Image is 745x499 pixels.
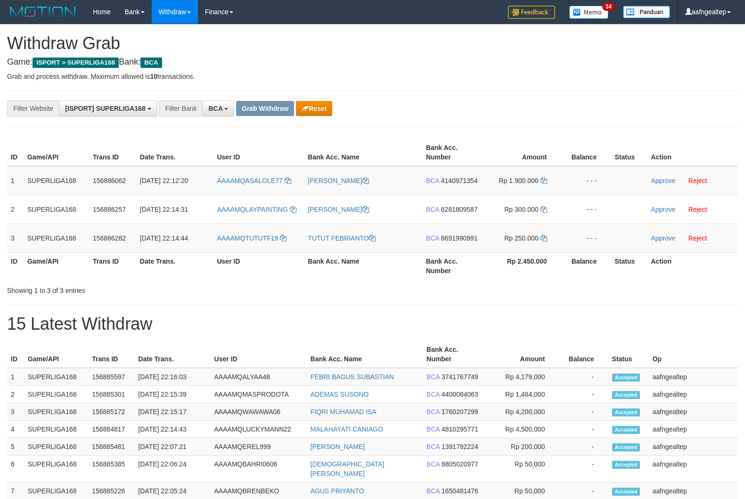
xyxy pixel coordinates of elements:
a: Approve [651,206,675,213]
a: Reject [688,206,707,213]
td: SUPERLIGA168 [24,195,89,224]
th: Trans ID [89,139,136,166]
td: Rp 4,179,000 [485,368,559,386]
a: [DEMOGRAPHIC_DATA][PERSON_NAME] [311,460,385,477]
th: Trans ID [88,341,134,368]
span: 156886257 [93,206,126,213]
a: Copy 250000 to clipboard [540,234,547,242]
span: Copy 1650481476 to clipboard [442,487,478,495]
th: Balance [561,139,611,166]
td: 156885385 [88,456,134,482]
span: BCA [426,425,440,433]
a: [PERSON_NAME] [308,206,368,213]
a: MALAHAYATI CANIAGO [311,425,383,433]
th: Bank Acc. Number [423,341,485,368]
th: Balance [561,252,611,279]
td: - [559,421,608,438]
td: [DATE] 22:16:03 [134,368,210,386]
span: Accepted [612,488,640,496]
td: - [559,456,608,482]
td: - [559,438,608,456]
td: SUPERLIGA168 [24,421,88,438]
th: User ID [211,341,307,368]
td: 2 [7,386,24,403]
strong: 10 [150,73,157,80]
span: Rp 300.000 [504,206,538,213]
td: - - - [561,195,611,224]
span: AAAAMQLAYPAINTING [217,206,287,213]
th: ID [7,252,24,279]
a: Reject [688,234,707,242]
span: Copy 8691990991 to clipboard [441,234,478,242]
img: Feedback.jpg [508,6,555,19]
td: Rp 200,000 [485,438,559,456]
span: Copy 1760207299 to clipboard [442,408,478,416]
th: Amount [485,341,559,368]
span: BCA [208,105,222,112]
a: [PERSON_NAME] [308,177,368,184]
td: aafngealtep [649,386,738,403]
span: BCA [426,487,440,495]
th: Date Trans. [136,139,213,166]
td: Rp 4,500,000 [485,421,559,438]
th: Action [647,139,738,166]
span: Copy 4400084063 to clipboard [442,391,478,398]
span: ISPORT > SUPERLIGA168 [33,58,119,68]
td: - [559,368,608,386]
th: Status [608,341,649,368]
td: 156885597 [88,368,134,386]
button: Reset [296,101,332,116]
a: Approve [651,234,675,242]
span: Rp 250.000 [504,234,538,242]
th: Bank Acc. Name [304,252,422,279]
span: [DATE] 22:14:31 [140,206,188,213]
td: 6 [7,456,24,482]
td: AAAAMQMASPRODOTA [211,386,307,403]
span: Rp 1.900.000 [499,177,539,184]
th: Bank Acc. Number [422,252,486,279]
th: Game/API [24,341,88,368]
span: Accepted [612,391,640,399]
span: BCA [426,443,440,450]
img: panduan.png [623,6,670,18]
span: [ISPORT] SUPERLIGA168 [65,105,145,112]
td: 156885481 [88,438,134,456]
span: BCA [426,373,440,381]
span: BCA [426,408,440,416]
h4: Game: Bank: [7,58,738,67]
th: Rp 2.450.000 [486,252,561,279]
td: [DATE] 22:15:39 [134,386,210,403]
button: BCA [202,100,234,116]
span: BCA [140,58,162,68]
span: Accepted [612,374,640,382]
img: Button%20Memo.svg [569,6,609,19]
h1: Withdraw Grab [7,34,738,53]
a: ADEMAS SUSONO [311,391,369,398]
a: AAAAMQTUTUTF19 [217,234,287,242]
td: aafngealtep [649,438,738,456]
a: AAAAMQASALOLE77 [217,177,291,184]
td: 4 [7,421,24,438]
th: ID [7,341,24,368]
td: 5 [7,438,24,456]
a: Reject [688,177,707,184]
span: [DATE] 22:14:44 [140,234,188,242]
td: AAAAMQALYAA48 [211,368,307,386]
a: TUTUT FEBRIANTO [308,234,375,242]
th: User ID [213,252,304,279]
th: Date Trans. [134,341,210,368]
td: [DATE] 22:07:21 [134,438,210,456]
span: [DATE] 22:12:20 [140,177,188,184]
th: Status [611,139,647,166]
td: - - - [561,166,611,195]
td: [DATE] 22:14:43 [134,421,210,438]
span: BCA [426,234,439,242]
td: aafngealtep [649,421,738,438]
td: Rp 4,200,000 [485,403,559,421]
th: Action [647,252,738,279]
a: Copy 300000 to clipboard [540,206,547,213]
th: Bank Acc. Number [422,139,486,166]
th: Bank Acc. Name [304,139,422,166]
th: Balance [559,341,608,368]
span: 156886062 [93,177,126,184]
